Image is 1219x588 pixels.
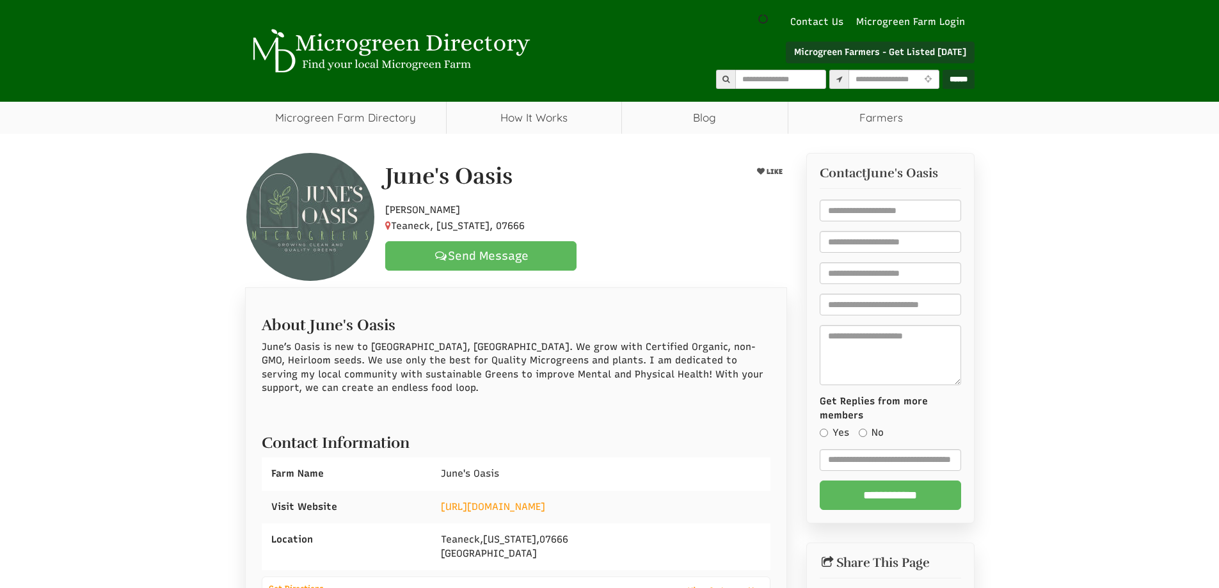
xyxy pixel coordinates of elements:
[262,523,431,556] div: Location
[385,204,460,216] span: [PERSON_NAME]
[483,534,536,545] span: [US_STATE]
[245,29,533,74] img: Microgreen Directory
[385,241,577,271] a: Send Message
[441,468,499,479] span: June's Oasis
[431,523,770,570] div: , , [GEOGRAPHIC_DATA]
[820,395,961,422] label: Get Replies from more members
[447,102,621,134] a: How It Works
[859,426,884,440] label: No
[921,75,935,84] i: Use Current Location
[262,457,431,490] div: Farm Name
[786,42,975,63] a: Microgreen Farmers - Get Listed [DATE]
[859,429,867,437] input: No
[385,164,513,189] h1: June's Oasis
[245,102,447,134] a: Microgreen Farm Directory
[856,15,971,29] a: Microgreen Farm Login
[539,534,568,545] span: 07666
[622,102,788,134] a: Blog
[820,166,961,180] h3: Contact
[753,164,787,180] button: LIKE
[866,166,938,180] span: June's Oasis
[385,220,525,232] span: Teaneck, [US_STATE], 07666
[262,428,771,451] h2: Contact Information
[441,534,480,545] span: Teaneck
[765,168,783,176] span: LIKE
[262,340,771,395] p: June’s Oasis is new to [GEOGRAPHIC_DATA], [GEOGRAPHIC_DATA]. We grow with Certified Organic, non-...
[788,102,975,134] span: Farmers
[262,310,771,333] h2: About June's Oasis
[441,501,545,513] a: [URL][DOMAIN_NAME]
[784,15,850,29] a: Contact Us
[820,429,828,437] input: Yes
[245,287,788,288] ul: Profile Tabs
[820,426,849,440] label: Yes
[820,556,961,570] h2: Share This Page
[246,153,374,281] img: Contact June's Oasis
[262,491,431,523] div: Visit Website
